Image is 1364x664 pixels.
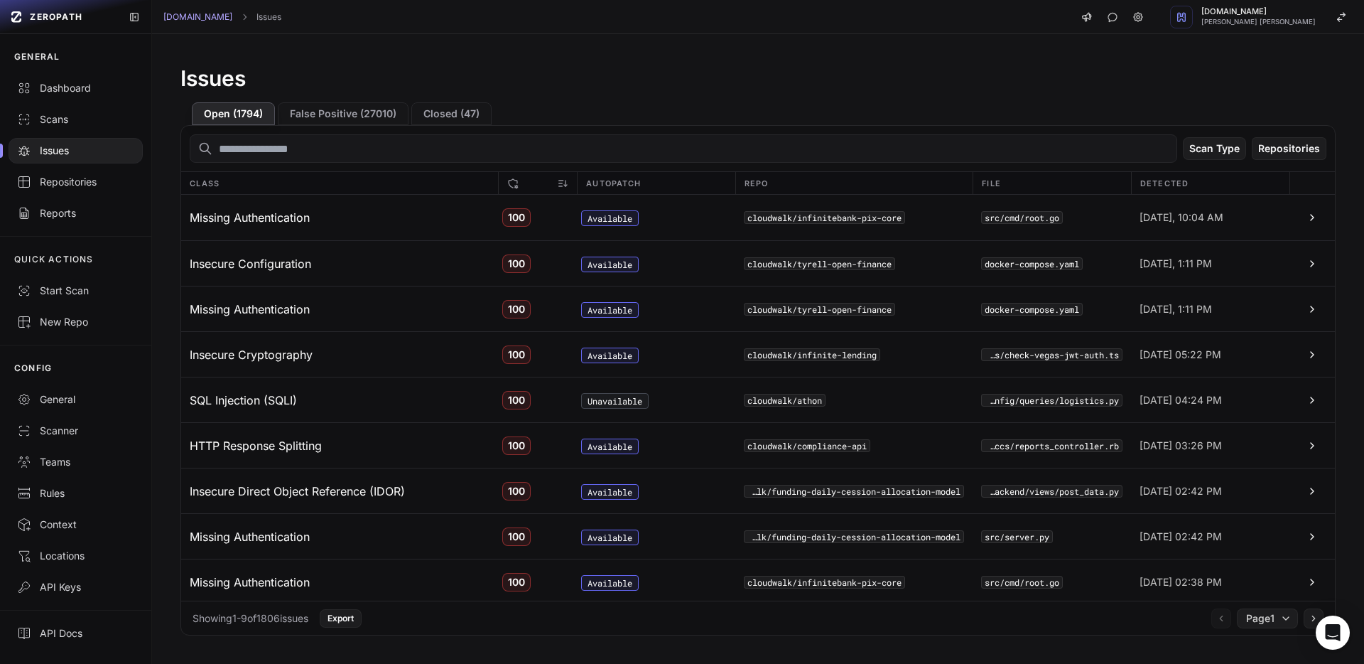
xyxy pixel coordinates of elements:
div: New Repo [17,315,134,329]
button: Repositories [1252,137,1326,160]
span: 100 [502,346,531,364]
div: General [17,392,134,407]
a: [DOMAIN_NAME] [163,11,232,23]
div: Repositories [17,175,134,189]
button: Open (1794) [192,102,275,125]
span: [DATE], 10:04 AM [1131,210,1289,225]
span: [DATE] 02:38 PM [1131,575,1289,589]
span: Insecure Direct Object Reference (IDOR) [181,483,498,500]
button: app/controllers/ccs/reports_controller.rb [981,439,1122,452]
span: [DATE] 03:26 PM [1131,439,1289,453]
div: Locations [17,549,134,563]
code: src/cmd/root.go [981,211,1063,224]
span: Insecure Cryptography [181,346,498,363]
span: 100 [502,208,531,227]
button: Export [320,609,362,628]
button: src/infrastructure/http/middlewares/check-vegas-jwt-auth.ts [981,348,1122,361]
span: 100 [502,391,531,409]
p: GENERAL [14,51,60,63]
code: cloudwalk/infinite-lending [744,348,880,361]
div: File [973,172,1131,194]
p: CONFIG [14,363,52,374]
code: cloudwalk/infinitebank-pix-core [744,576,905,589]
span: 100 [502,573,531,591]
span: 100 [502,437,531,455]
button: Missing Authentication 100 Available cloudwalk/infinitebank-pix-core src/cmd/root.go [DATE] 02:38 PM [181,559,1335,604]
a: Issues [256,11,281,23]
nav: breadcrumb [163,11,281,23]
div: Context [17,518,134,532]
span: [DATE], 1:11 PM [1131,302,1289,316]
div: Reports [17,206,134,220]
div: Open Intercom Messenger [1316,616,1350,650]
span: ZEROPATH [30,11,82,23]
code: cloudwalk/tyrell-open-finance [744,257,895,270]
div: Start Scan [17,284,134,298]
code: cloudwalk/athon [744,394,826,407]
button: Insecure Cryptography 100 Available cloudwalk/infinite-lending src/infrastructure/http/middleware... [181,331,1335,377]
button: Insecure Configuration 100 Available cloudwalk/tyrell-open-finance docker-compose.yaml [DATE], 1:... [181,240,1335,286]
code: Available [581,575,639,591]
div: API Keys [17,580,134,594]
button: HTTP Response Splitting 100 Available cloudwalk/compliance-api app/controllers/ccs/reports_contro... [181,422,1335,468]
span: [PERSON_NAME] [PERSON_NAME] [1201,18,1316,26]
button: app/config/queries/logistics.py [981,394,1122,407]
code: Available [581,439,639,454]
span: Missing Authentication [181,301,498,318]
code: src/cmd/root.go [981,576,1063,589]
span: Insecure Configuration [181,255,498,272]
code: Available [581,530,639,545]
button: SQL Injection (SQLI) 100 Unavailable cloudwalk/athon app/config/queries/logistics.py [DATE] 04:24 PM [181,377,1335,422]
code: Available [581,257,639,272]
code: Available [581,348,639,363]
div: Autopatch [577,172,735,194]
button: Insecure Direct Object Reference (IDOR) 100 Available cloudwalk/funding-daily-cession-allocation-... [181,468,1335,513]
span: [DATE] 05:22 PM [1131,348,1289,362]
button: Missing Authentication 100 Available cloudwalk/infinitebank-pix-core src/cmd/root.go [DATE], 10:0... [181,195,1335,240]
a: ZEROPATH [6,6,117,28]
span: 100 [502,528,531,546]
span: [DATE] 02:42 PM [1131,530,1289,544]
button: False Positive (27010) [278,102,408,125]
button: Scan Type [1183,137,1246,160]
button: cloudwalk/funding-daily-cession-allocation-model [744,530,964,543]
div: API Docs [17,626,134,641]
span: SQL Injection (SQLI) [181,392,498,409]
h1: Issues [180,65,246,91]
span: 100 [502,300,531,318]
code: docker-compose.yaml [981,303,1083,316]
span: [DATE] 04:24 PM [1131,393,1289,407]
span: [DATE], 1:11 PM [1131,257,1289,271]
button: Missing Authentication 100 Available cloudwalk/tyrell-open-finance docker-compose.yaml [DATE], 1:... [181,286,1335,331]
button: Closed (47) [411,102,492,125]
span: HTTP Response Splitting [181,437,498,454]
button: Page1 [1237,609,1298,628]
div: Dashboard [17,81,134,95]
div: Issues [17,144,134,158]
svg: chevron right, [239,12,249,22]
code: Available [581,302,639,318]
span: [DOMAIN_NAME] [1201,8,1316,16]
div: Teams [17,455,134,469]
code: cloudwalk/infinitebank-pix-core [744,211,905,224]
code: Available [581,210,639,226]
code: src/server.py [981,530,1053,543]
button: cloudwalk/funding-daily-cession-allocation-model [744,485,964,498]
span: 100 [502,255,531,273]
div: Scans [17,112,134,127]
button: src/backend/views/post_data.py [981,485,1122,498]
div: Scanner [17,424,134,438]
code: docker-compose.yaml [981,257,1083,270]
div: Repo [735,172,973,194]
span: Missing Authentication [181,574,498,591]
div: Class [181,172,498,194]
button: Detected [1131,172,1289,194]
span: Missing Authentication [181,209,498,226]
button: Missing Authentication 100 Available cloudwalk/funding-daily-cession-allocation-model src/server.... [181,513,1335,559]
